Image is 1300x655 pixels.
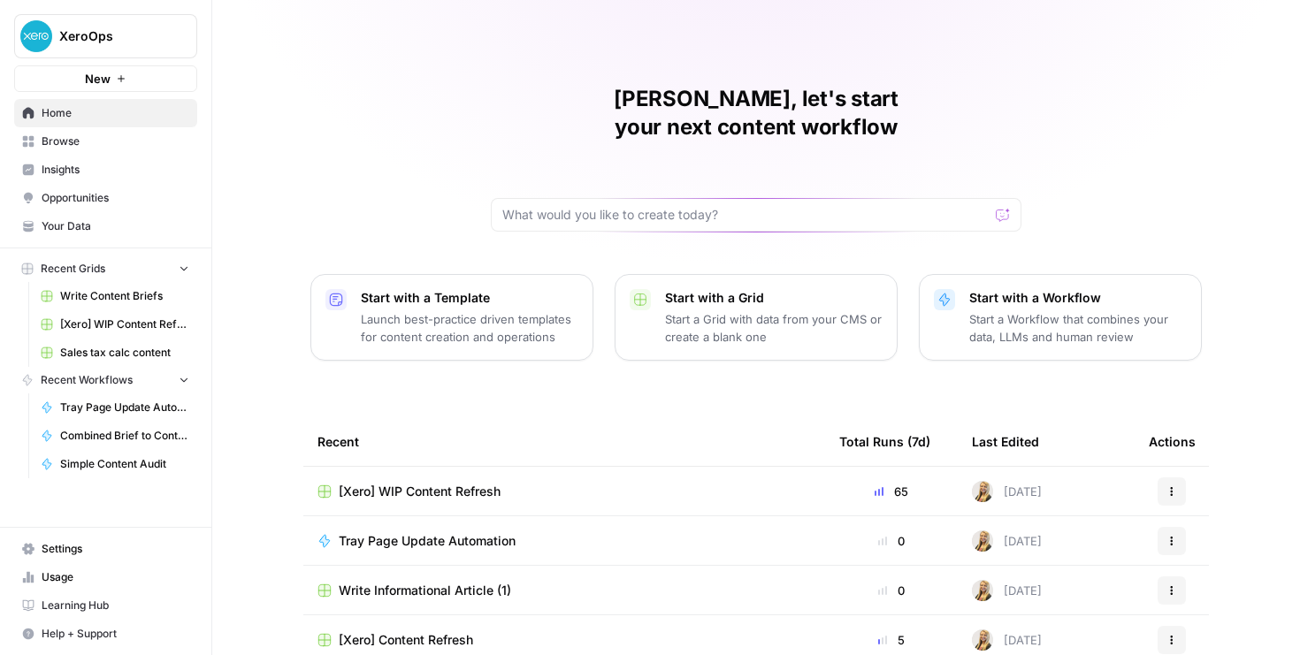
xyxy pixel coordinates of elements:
[14,156,197,184] a: Insights
[14,127,197,156] a: Browse
[33,450,197,478] a: Simple Content Audit
[60,288,189,304] span: Write Content Briefs
[33,393,197,422] a: Tray Page Update Automation
[59,27,166,45] span: XeroOps
[339,483,501,500] span: [Xero] WIP Content Refresh
[972,481,993,502] img: ygsh7oolkwauxdw54hskm6m165th
[317,582,811,599] a: Write Informational Article (1)
[339,582,511,599] span: Write Informational Article (1)
[33,310,197,339] a: [Xero] WIP Content Refresh
[972,417,1039,466] div: Last Edited
[60,345,189,361] span: Sales tax calc content
[969,310,1187,346] p: Start a Workflow that combines your data, LLMs and human review
[60,316,189,332] span: [Xero] WIP Content Refresh
[14,535,197,563] a: Settings
[839,483,944,500] div: 65
[1149,417,1196,466] div: Actions
[839,631,944,649] div: 5
[60,400,189,415] span: Tray Page Update Automation
[972,580,1042,601] div: [DATE]
[60,456,189,472] span: Simple Content Audit
[42,541,189,557] span: Settings
[361,310,578,346] p: Launch best-practice driven templates for content creation and operations
[42,190,189,206] span: Opportunities
[665,289,883,307] p: Start with a Grid
[317,417,811,466] div: Recent
[33,282,197,310] a: Write Content Briefs
[502,206,989,224] input: What would you like to create today?
[85,70,111,88] span: New
[361,289,578,307] p: Start with a Template
[42,162,189,178] span: Insights
[14,14,197,58] button: Workspace: XeroOps
[665,310,883,346] p: Start a Grid with data from your CMS or create a blank one
[20,20,52,52] img: XeroOps Logo
[839,417,930,466] div: Total Runs (7d)
[491,85,1021,141] h1: [PERSON_NAME], let's start your next content workflow
[919,274,1202,361] button: Start with a WorkflowStart a Workflow that combines your data, LLMs and human review
[42,218,189,234] span: Your Data
[972,580,993,601] img: ygsh7oolkwauxdw54hskm6m165th
[14,212,197,240] a: Your Data
[42,133,189,149] span: Browse
[310,274,593,361] button: Start with a TemplateLaunch best-practice driven templates for content creation and operations
[972,629,993,651] img: ygsh7oolkwauxdw54hskm6m165th
[14,99,197,127] a: Home
[14,591,197,620] a: Learning Hub
[42,626,189,642] span: Help + Support
[839,532,944,550] div: 0
[14,255,197,282] button: Recent Grids
[14,620,197,648] button: Help + Support
[42,598,189,613] span: Learning Hub
[14,563,197,591] a: Usage
[339,631,473,649] span: [Xero] Content Refresh
[615,274,898,361] button: Start with a GridStart a Grid with data from your CMS or create a blank one
[14,184,197,212] a: Opportunities
[41,372,133,388] span: Recent Workflows
[14,65,197,92] button: New
[317,631,811,649] a: [Xero] Content Refresh
[839,582,944,599] div: 0
[33,422,197,450] a: Combined Brief to Content
[339,532,516,550] span: Tray Page Update Automation
[14,367,197,393] button: Recent Workflows
[972,629,1042,651] div: [DATE]
[60,428,189,444] span: Combined Brief to Content
[41,261,105,277] span: Recent Grids
[969,289,1187,307] p: Start with a Workflow
[972,530,993,552] img: ygsh7oolkwauxdw54hskm6m165th
[42,105,189,121] span: Home
[42,569,189,585] span: Usage
[317,532,811,550] a: Tray Page Update Automation
[972,481,1042,502] div: [DATE]
[317,483,811,500] a: [Xero] WIP Content Refresh
[33,339,197,367] a: Sales tax calc content
[972,530,1042,552] div: [DATE]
